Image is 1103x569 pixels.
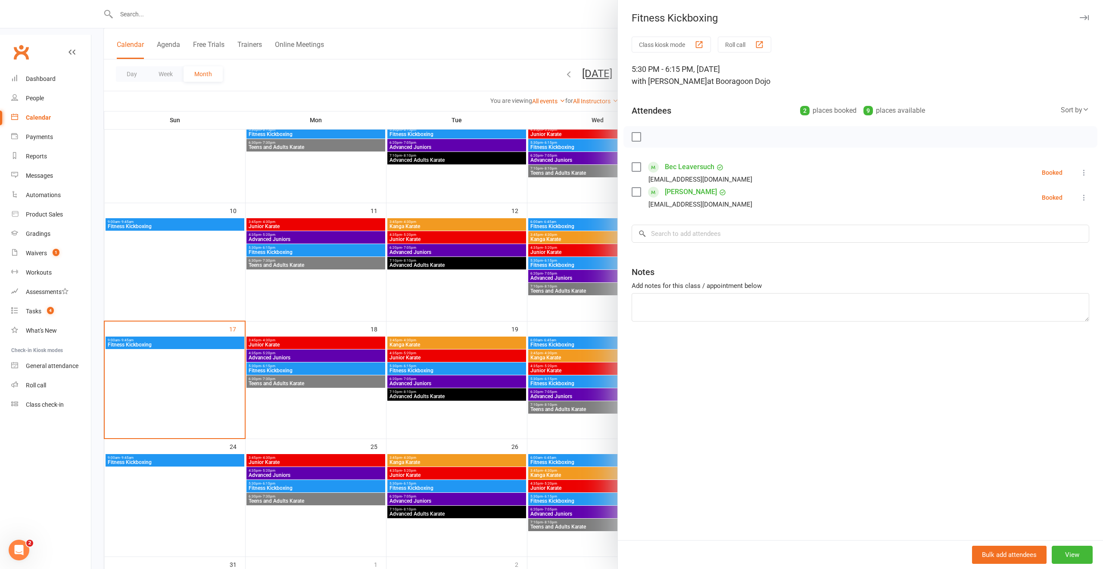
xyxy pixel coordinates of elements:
div: Automations [26,192,61,198]
div: Gradings [26,230,50,237]
a: Dashboard [11,69,91,89]
div: 5:30 PM - 6:15 PM, [DATE] [632,63,1089,87]
a: Gradings [11,224,91,244]
a: Tasks 4 [11,302,91,321]
a: Workouts [11,263,91,282]
div: [EMAIL_ADDRESS][DOMAIN_NAME] [648,174,752,185]
div: Reports [26,153,47,160]
button: Class kiosk mode [632,37,711,53]
span: 4 [47,307,54,314]
div: Attendees [632,105,671,117]
span: 2 [26,540,33,547]
span: at Booragoon Dojo [707,77,770,86]
a: People [11,89,91,108]
div: 2 [800,106,810,115]
div: Booked [1042,195,1062,201]
a: Waivers 1 [11,244,91,263]
button: View [1052,546,1093,564]
div: What's New [26,327,57,334]
div: Fitness Kickboxing [618,12,1103,24]
div: Payments [26,133,53,140]
div: Dashboard [26,75,56,82]
span: with [PERSON_NAME] [632,77,707,86]
div: Workouts [26,269,52,276]
a: Roll call [11,376,91,395]
div: Booked [1042,170,1062,176]
iframe: Intercom live chat [9,540,29,560]
div: Sort by [1061,105,1089,116]
div: People [26,95,44,102]
a: Calendar [11,108,91,127]
a: Reports [11,147,91,166]
div: places available [863,105,925,117]
a: Payments [11,127,91,147]
div: Notes [632,266,654,278]
a: [PERSON_NAME] [665,185,717,199]
a: Class kiosk mode [11,395,91,414]
a: Automations [11,186,91,205]
div: places booked [800,105,857,117]
div: Assessments [26,288,69,295]
div: [EMAIL_ADDRESS][DOMAIN_NAME] [648,199,752,210]
div: Waivers [26,250,47,257]
a: Clubworx [10,41,32,63]
a: Assessments [11,282,91,302]
a: Product Sales [11,205,91,224]
a: What's New [11,321,91,340]
button: Bulk add attendees [972,546,1047,564]
a: Bec Leaversuch [665,160,714,174]
div: Class check-in [26,401,64,408]
span: 1 [53,249,59,256]
div: Messages [26,172,53,179]
div: 9 [863,106,873,115]
div: Add notes for this class / appointment below [632,281,1089,291]
div: Product Sales [26,211,63,218]
div: Tasks [26,308,41,315]
button: Roll call [718,37,771,53]
a: General attendance kiosk mode [11,356,91,376]
div: Roll call [26,382,46,389]
input: Search to add attendees [632,225,1089,243]
a: Messages [11,166,91,186]
div: Calendar [26,114,51,121]
div: General attendance [26,362,78,369]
